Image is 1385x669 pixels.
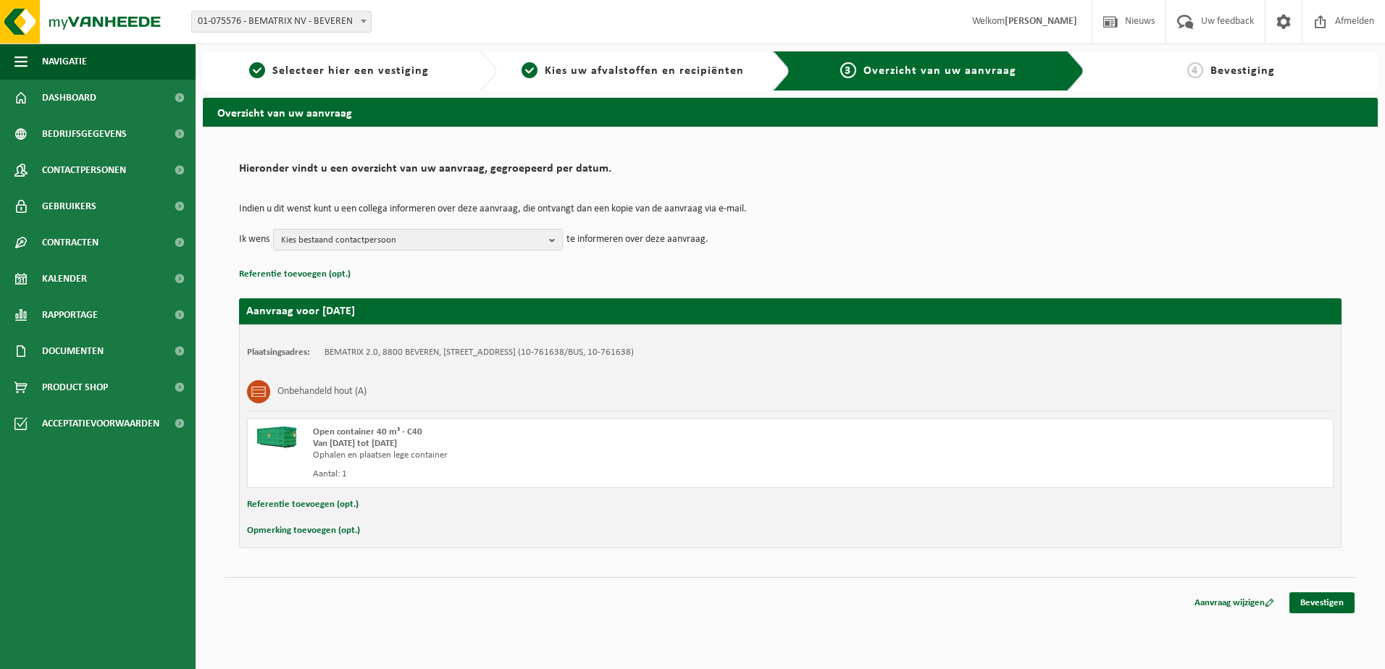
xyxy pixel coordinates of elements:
[42,224,99,261] span: Contracten
[192,12,371,32] span: 01-075576 - BEMATRIX NV - BEVEREN
[522,62,537,78] span: 2
[247,495,359,514] button: Referentie toevoegen (opt.)
[313,439,397,448] strong: Van [DATE] tot [DATE]
[42,152,126,188] span: Contactpersonen
[272,65,429,77] span: Selecteer hier een vestiging
[247,521,360,540] button: Opmerking toevoegen (opt.)
[239,229,269,251] p: Ik wens
[840,62,856,78] span: 3
[273,229,563,251] button: Kies bestaand contactpersoon
[42,297,98,333] span: Rapportage
[210,62,468,80] a: 1Selecteer hier een vestiging
[246,306,355,317] strong: Aanvraag voor [DATE]
[42,43,87,80] span: Navigatie
[313,468,848,480] div: Aantal: 1
[313,450,848,461] div: Ophalen en plaatsen lege container
[239,204,1342,214] p: Indien u dit wenst kunt u een collega informeren over deze aanvraag, die ontvangt dan een kopie v...
[1005,16,1077,27] strong: [PERSON_NAME]
[191,11,372,33] span: 01-075576 - BEMATRIX NV - BEVEREN
[504,62,762,80] a: 2Kies uw afvalstoffen en recipiënten
[42,333,104,369] span: Documenten
[203,98,1378,126] h2: Overzicht van uw aanvraag
[1187,62,1203,78] span: 4
[249,62,265,78] span: 1
[42,116,127,152] span: Bedrijfsgegevens
[239,265,351,284] button: Referentie toevoegen (opt.)
[545,65,744,77] span: Kies uw afvalstoffen en recipiënten
[42,261,87,297] span: Kalender
[1210,65,1275,77] span: Bevestiging
[325,347,634,358] td: BEMATRIX 2.0, 8800 BEVEREN, [STREET_ADDRESS] (10-761638/BUS, 10-761638)
[42,188,96,224] span: Gebruikers
[42,369,108,405] span: Product Shop
[1289,592,1355,613] a: Bevestigen
[42,405,159,442] span: Acceptatievoorwaarden
[1184,592,1285,613] a: Aanvraag wijzigen
[42,80,96,116] span: Dashboard
[566,229,708,251] p: te informeren over deze aanvraag.
[313,427,422,437] span: Open container 40 m³ - C40
[281,230,543,251] span: Kies bestaand contactpersoon
[277,380,367,403] h3: Onbehandeld hout (A)
[255,426,298,448] img: HK-XC-40-GN-00.png
[247,348,310,357] strong: Plaatsingsadres:
[863,65,1016,77] span: Overzicht van uw aanvraag
[239,163,1342,182] h2: Hieronder vindt u een overzicht van uw aanvraag, gegroepeerd per datum.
